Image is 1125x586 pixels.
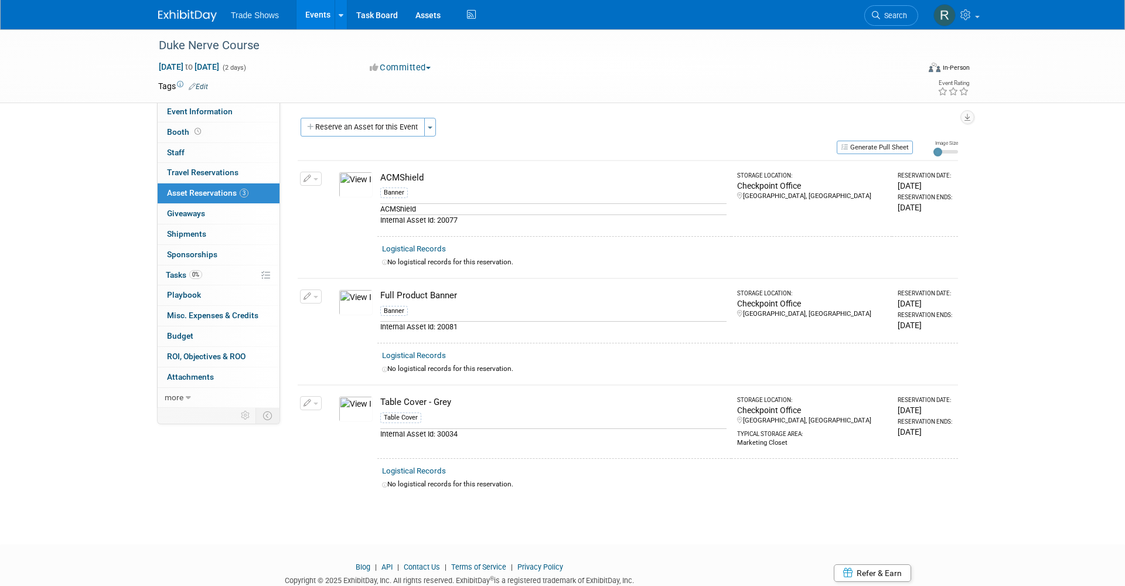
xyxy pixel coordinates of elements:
span: Tasks [166,270,202,280]
a: Playbook [158,285,279,305]
img: ExhibitDay [158,10,217,22]
div: Checkpoint Office [737,404,888,416]
span: Asset Reservations [167,188,248,197]
a: Event Information [158,102,279,122]
span: (2 days) [221,64,246,71]
div: Reservation Ends: [898,193,953,202]
div: [GEOGRAPHIC_DATA], [GEOGRAPHIC_DATA] [737,309,888,319]
span: Playbook [167,290,201,299]
div: Image Size [933,139,958,146]
div: Storage Location: [737,289,888,298]
div: Storage Location: [737,172,888,180]
span: [DATE] [DATE] [158,62,220,72]
a: Budget [158,326,279,346]
button: Committed [366,62,435,74]
img: Rachel Murphy [933,4,956,26]
span: Search [880,11,907,20]
img: View Images [339,172,373,197]
span: Attachments [167,372,214,381]
div: Copyright © 2025 ExhibitDay, Inc. All rights reserved. ExhibitDay is a registered trademark of Ex... [158,573,761,586]
a: Attachments [158,367,279,387]
span: Budget [167,331,193,340]
a: Logistical Records [382,244,446,253]
div: [DATE] [898,426,953,438]
div: [DATE] [898,202,953,213]
a: Terms of Service [451,563,506,571]
div: Event Format [849,61,970,79]
div: No logistical records for this reservation. [382,364,953,374]
div: Reservation Ends: [898,418,953,426]
div: Table Cover - Grey [380,396,727,408]
div: Marketing Closet [737,438,888,448]
a: more [158,388,279,408]
a: Travel Reservations [158,163,279,183]
span: | [508,563,516,571]
a: Search [864,5,918,26]
a: Staff [158,143,279,163]
div: Typical Storage Area: [737,425,888,438]
div: No logistical records for this reservation. [382,479,953,489]
span: | [394,563,402,571]
div: [DATE] [898,319,953,331]
sup: ® [490,575,494,582]
div: ACMShield [380,172,727,184]
span: Sponsorships [167,250,217,259]
div: Table Cover [380,413,421,423]
div: No logistical records for this reservation. [382,257,953,267]
a: Privacy Policy [517,563,563,571]
button: Reserve an Asset for this Event [301,118,425,137]
div: In-Person [942,63,970,72]
a: Booth [158,122,279,142]
div: Reservation Date: [898,172,953,180]
a: Giveaways [158,204,279,224]
div: Duke Nerve Course [155,35,901,56]
td: Tags [158,80,208,92]
img: View Images [339,289,373,315]
div: Reservation Ends: [898,311,953,319]
img: View Images [339,396,373,422]
a: Refer & Earn [834,564,911,582]
div: Internal Asset Id: 20081 [380,321,727,332]
div: Reservation Date: [898,396,953,404]
div: Reservation Date: [898,289,953,298]
img: Format-Inperson.png [929,63,940,72]
span: Booth [167,127,203,137]
span: 0% [189,270,202,279]
a: Sponsorships [158,245,279,265]
a: Shipments [158,224,279,244]
span: ROI, Objectives & ROO [167,352,246,361]
span: Booth not reserved yet [192,127,203,136]
span: to [183,62,195,71]
a: ROI, Objectives & ROO [158,347,279,367]
a: Blog [356,563,370,571]
span: | [372,563,380,571]
div: Internal Asset Id: 30034 [380,428,727,439]
div: [DATE] [898,180,953,192]
span: Travel Reservations [167,168,238,177]
span: | [442,563,449,571]
span: Staff [167,148,185,157]
a: Contact Us [404,563,440,571]
button: Generate Pull Sheet [837,141,913,154]
a: API [381,563,393,571]
div: ACMShield [380,203,727,214]
a: Misc. Expenses & Credits [158,306,279,326]
div: [DATE] [898,404,953,416]
div: [DATE] [898,298,953,309]
div: Banner [380,188,408,198]
a: Logistical Records [382,351,446,360]
a: Tasks0% [158,265,279,285]
span: Trade Shows [231,11,279,20]
div: Internal Asset Id: 20077 [380,214,727,226]
div: Storage Location: [737,396,888,404]
div: [GEOGRAPHIC_DATA], [GEOGRAPHIC_DATA] [737,416,888,425]
span: Misc. Expenses & Credits [167,311,258,320]
td: Toggle Event Tabs [256,408,280,423]
span: 3 [240,189,248,197]
div: Full Product Banner [380,289,727,302]
div: Checkpoint Office [737,180,888,192]
div: Checkpoint Office [737,298,888,309]
a: Edit [189,83,208,91]
span: Giveaways [167,209,205,218]
td: Personalize Event Tab Strip [236,408,256,423]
